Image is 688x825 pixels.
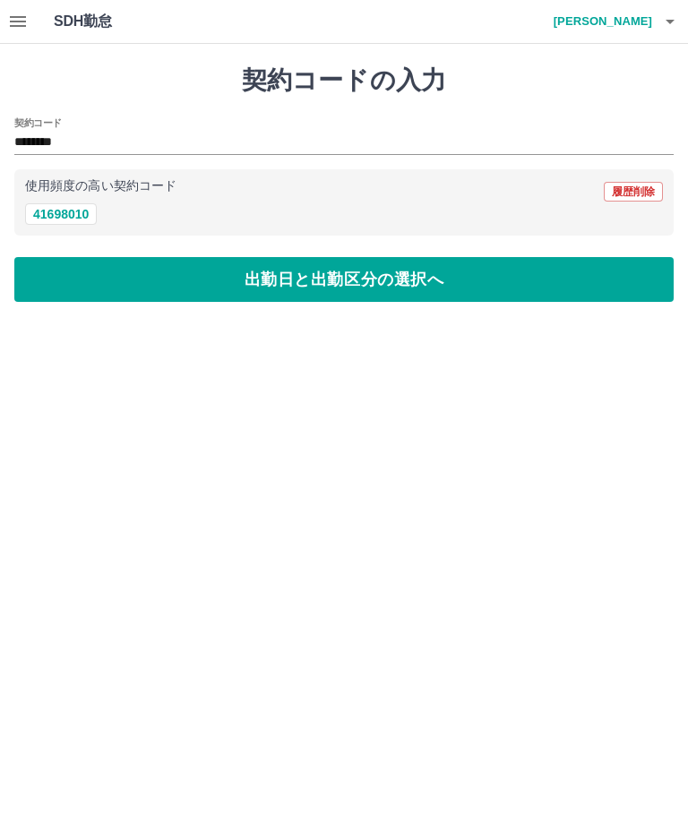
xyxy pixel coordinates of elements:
button: 出勤日と出勤区分の選択へ [14,257,674,302]
button: 41698010 [25,203,97,225]
h1: 契約コードの入力 [14,65,674,96]
h2: 契約コード [14,116,62,130]
button: 履歴削除 [604,182,663,202]
p: 使用頻度の高い契約コード [25,180,176,193]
